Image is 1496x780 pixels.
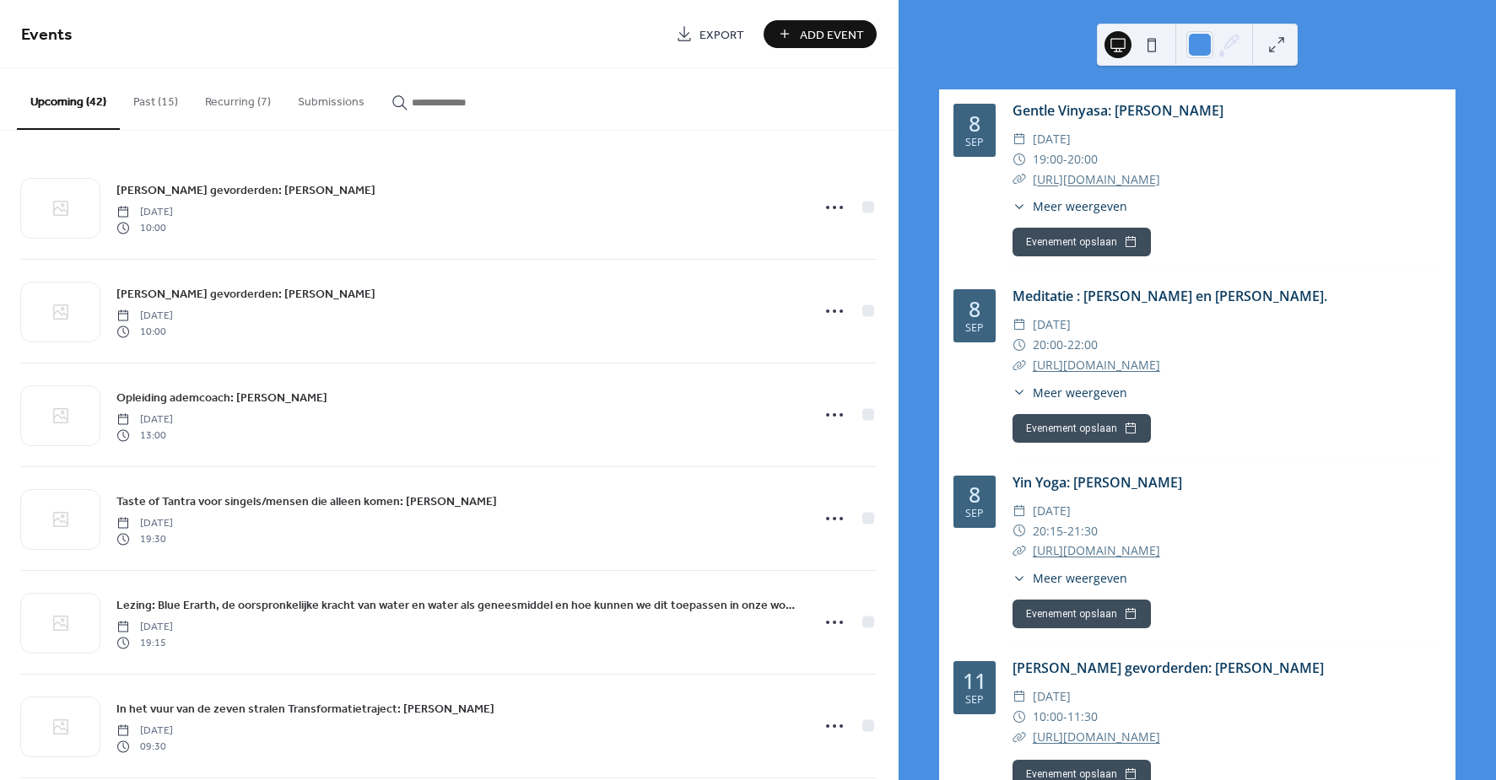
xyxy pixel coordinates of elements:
span: 10:00 [116,324,173,339]
a: [PERSON_NAME] gevorderden: [PERSON_NAME] [1013,659,1324,677]
span: [DATE] [116,724,173,739]
a: Lezing: Blue Erarth, de oorspronkelijke kracht van water en water als geneesmiddel en hoe kunnen ... [116,595,800,615]
a: Meditatie : [PERSON_NAME] en [PERSON_NAME]. [1013,287,1327,305]
div: sep [965,323,984,334]
span: - [1063,335,1067,355]
a: [URL][DOMAIN_NAME] [1033,171,1160,187]
div: ​ [1013,149,1026,169]
span: - [1063,149,1067,169]
div: ​ [1013,569,1026,587]
span: [PERSON_NAME] gevorderden: [PERSON_NAME] [116,286,375,304]
div: ​ [1013,686,1026,707]
button: Add Event [764,20,877,48]
button: ​Meer weergeven [1013,197,1127,215]
div: ​ [1013,707,1026,727]
button: Recurring (7) [192,68,284,128]
div: 8 [969,299,980,320]
a: [URL][DOMAIN_NAME] [1033,729,1160,745]
span: Events [21,19,73,51]
span: Meer weergeven [1033,384,1127,401]
button: ​Meer weergeven [1013,569,1127,587]
a: [PERSON_NAME] gevorderden: [PERSON_NAME] [116,284,375,304]
span: 22:00 [1067,335,1098,355]
a: [URL][DOMAIN_NAME] [1033,357,1160,373]
a: [URL][DOMAIN_NAME] [1033,542,1160,558]
button: Past (15) [120,68,192,128]
div: ​ [1013,169,1026,190]
span: - [1063,521,1067,541]
a: In het vuur van de zeven stralen Transformatietraject: [PERSON_NAME] [116,699,494,718]
div: ​ [1013,501,1026,521]
span: 21:30 [1067,521,1098,541]
a: Taste of Tantra voor singels/mensen die alleen komen: [PERSON_NAME] [116,492,497,511]
span: [DATE] [1033,501,1071,521]
span: 10:00 [1033,707,1063,727]
span: 20:15 [1033,521,1063,541]
span: [DATE] [1033,129,1071,149]
span: In het vuur van de zeven stralen Transformatietraject: [PERSON_NAME] [116,701,494,718]
a: [PERSON_NAME] gevorderden: [PERSON_NAME] [116,180,375,200]
button: ​Meer weergeven [1013,384,1127,401]
span: 11:30 [1067,707,1098,727]
span: [DATE] [116,205,173,220]
span: Opleiding ademcoach: [PERSON_NAME] [116,390,327,407]
div: ​ [1013,727,1026,747]
span: Taste of Tantra voor singels/mensen die alleen komen: [PERSON_NAME] [116,493,497,511]
span: [DATE] [1033,315,1071,335]
div: ​ [1013,197,1026,215]
button: Evenement opslaan [1013,600,1151,628]
div: sep [965,137,984,148]
a: Export [663,20,757,48]
div: ​ [1013,315,1026,335]
div: ​ [1013,335,1026,355]
span: [DATE] [1033,686,1071,707]
span: 19:00 [1033,149,1063,169]
span: Meer weergeven [1033,569,1127,587]
span: [DATE] [116,620,173,635]
div: ​ [1013,129,1026,149]
button: Upcoming (42) [17,68,120,130]
div: ​ [1013,355,1026,375]
span: 19:30 [116,531,173,546]
a: Opleiding ademcoach: [PERSON_NAME] [116,388,327,407]
span: Meer weergeven [1033,197,1127,215]
button: Evenement opslaan [1013,228,1151,256]
span: [PERSON_NAME] gevorderden: [PERSON_NAME] [116,182,375,200]
button: Evenement opslaan [1013,414,1151,443]
div: ​ [1013,384,1026,401]
button: Submissions [284,68,378,128]
span: 20:00 [1033,335,1063,355]
div: 11 [963,670,986,691]
div: sep [965,695,984,706]
span: 19:15 [116,635,173,650]
span: Add Event [800,26,864,44]
span: 09:30 [116,739,173,754]
span: 13:00 [116,428,173,443]
span: Lezing: Blue Erarth, de oorspronkelijke kracht van water en water als geneesmiddel en hoe kunnen ... [116,597,800,615]
span: 20:00 [1067,149,1098,169]
span: [DATE] [116,516,173,531]
span: 10:00 [116,220,173,235]
div: ​ [1013,541,1026,561]
span: - [1063,707,1067,727]
span: Export [699,26,744,44]
div: sep [965,508,984,519]
span: [DATE] [116,412,173,428]
span: [DATE] [116,309,173,324]
div: 8 [969,484,980,505]
a: Yin Yoga: [PERSON_NAME] [1013,473,1182,492]
div: ​ [1013,521,1026,541]
a: Gentle Vinyasa: [PERSON_NAME] [1013,101,1223,120]
div: 8 [969,113,980,134]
